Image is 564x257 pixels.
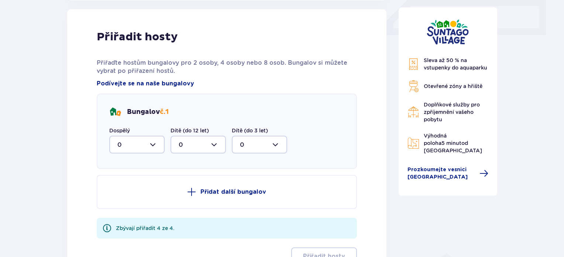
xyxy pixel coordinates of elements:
a: Prozkoumejte vesnici [GEOGRAPHIC_DATA] [407,166,489,181]
a: Podívejte se na naše bungalovy [97,80,194,88]
img: Ikona restaurace [407,106,419,118]
font: 5 minut [441,140,461,146]
font: Dospělý [109,128,130,133]
button: Přidat další bungalov [97,175,357,209]
font: Zbývají přiřadit 4 ze 4. [116,225,175,231]
font: Podívejte se na naše bungalovy [97,81,194,87]
img: Vesnice Suntago [427,19,469,45]
img: Ikona bungalovů [109,106,121,118]
font: Dítě (do 12 let) [171,128,209,133]
font: Dítě (do 3 let) [232,128,268,133]
font: Bungalov [127,108,160,116]
font: Přiřadit hosty [97,30,178,44]
img: Ikona slevy [407,58,419,70]
font: Přidat další bungalov [200,189,266,195]
font: č. [160,108,165,116]
font: Prozkoumejte vesnici [GEOGRAPHIC_DATA] [407,167,468,180]
font: Doplňkové služby pro zpříjemnění vašeho pobytu [424,102,480,122]
img: Ikona grilu [407,80,419,92]
font: Výhodná poloha [424,133,447,146]
font: 1 [165,108,169,116]
font: Otevřené zóny a hřiště [424,83,482,89]
img: Ikona mapy [407,137,419,149]
font: Sleva až 50 % na vstupenky do aquaparku [424,57,487,71]
font: Přiřaďte hostům bungalovy pro 2 osoby, 4 osoby nebo 8 osob. Bungalov si můžete vybrat po přiřazen... [97,59,347,74]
